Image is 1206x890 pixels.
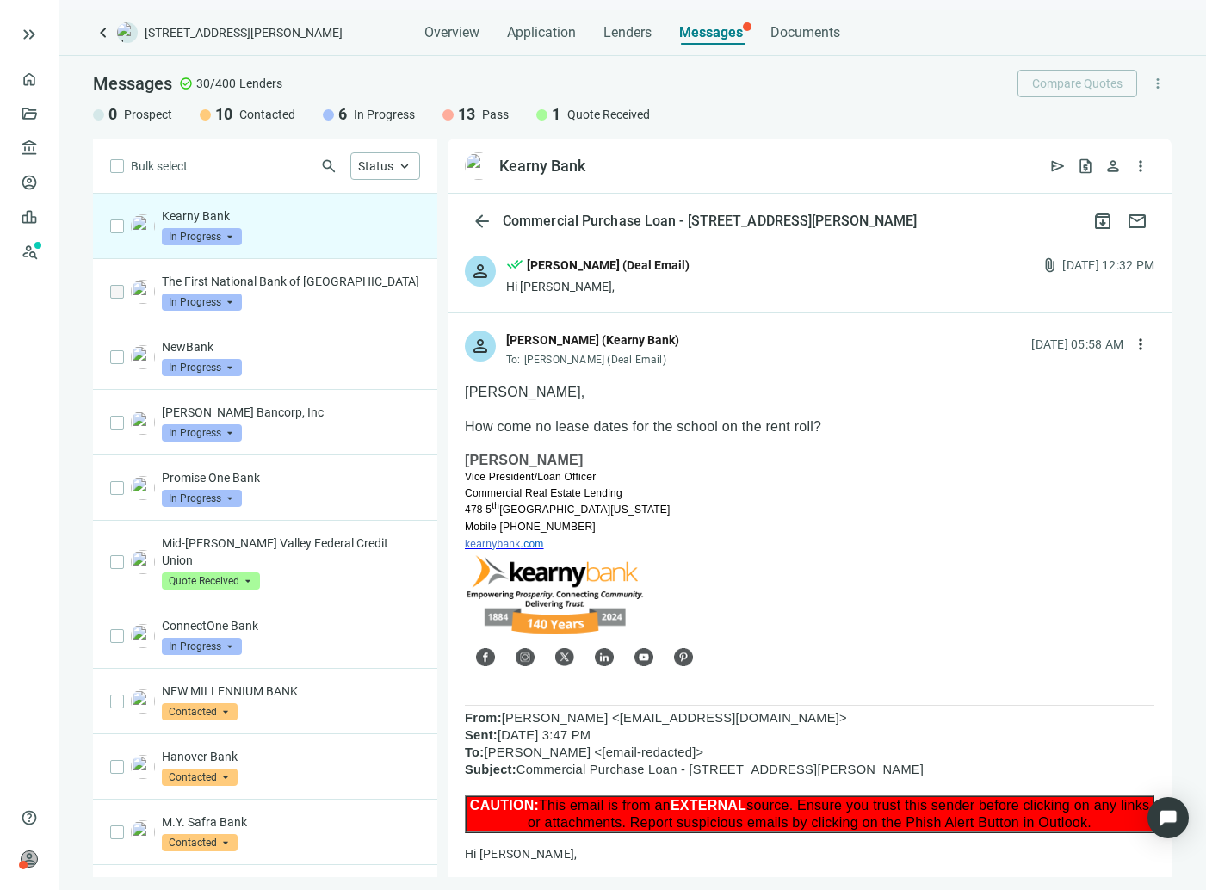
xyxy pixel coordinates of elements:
[162,359,242,376] span: In Progress
[21,809,38,826] span: help
[1031,335,1123,354] div: [DATE] 05:58 AM
[162,535,420,569] p: Mid-[PERSON_NAME] Valley Federal Credit Union
[470,261,491,281] span: person
[162,273,420,290] p: The First National Bank of [GEOGRAPHIC_DATA]
[338,104,347,125] span: 6
[1044,152,1072,180] button: send
[21,850,38,868] span: person
[131,411,155,435] img: 379a8726-9a6f-4dbe-b729-cd77c4aec963
[1132,336,1149,353] span: more_vert
[162,572,260,590] span: Quote Received
[162,469,420,486] p: Promise One Bank
[108,104,117,125] span: 0
[21,139,33,157] span: account_balance
[19,24,40,45] button: keyboard_double_arrow_right
[499,156,585,176] div: Kearny Bank
[1127,152,1154,180] button: more_vert
[162,294,242,311] span: In Progress
[506,256,523,278] span: done_all
[506,353,679,367] div: To:
[117,22,138,43] img: deal-logo
[196,75,236,92] span: 30/400
[215,104,232,125] span: 10
[1062,256,1154,275] div: [DATE] 12:32 PM
[162,703,238,720] span: Contacted
[524,354,666,366] span: [PERSON_NAME] (Deal Email)
[472,211,492,232] span: arrow_back
[603,24,652,41] span: Lenders
[458,104,475,125] span: 13
[131,157,188,176] span: Bulk select
[162,617,420,634] p: ConnectOne Bank
[162,769,238,786] span: Contacted
[162,748,420,765] p: Hanover Bank
[506,278,690,295] div: Hi [PERSON_NAME],
[397,158,412,174] span: keyboard_arrow_up
[179,77,193,90] span: check_circle
[1077,158,1094,175] span: request_quote
[162,228,242,245] span: In Progress
[507,24,576,41] span: Application
[1144,70,1172,97] button: more_vert
[482,106,509,123] span: Pass
[1147,797,1189,838] div: Open Intercom Messenger
[1099,152,1127,180] button: person
[470,336,491,356] span: person
[162,638,242,655] span: In Progress
[506,331,679,349] div: [PERSON_NAME] (Kearny Bank)
[320,158,337,175] span: search
[162,834,238,851] span: Contacted
[131,820,155,844] img: 54094a16-3971-4677-bfc6-83738ad80086
[162,813,420,831] p: M.Y. Safra Bank
[770,24,840,41] span: Documents
[567,106,650,123] span: Quote Received
[131,214,155,238] img: 485b220d-9334-4cd8-8bbb-dc98a7004dc4
[162,404,420,421] p: [PERSON_NAME] Bancorp, Inc
[1042,256,1059,274] span: attach_file
[93,73,172,94] span: Messages
[1092,211,1113,232] span: archive
[93,22,114,43] a: keyboard_arrow_left
[239,106,295,123] span: Contacted
[552,104,560,125] span: 1
[1017,70,1137,97] button: Compare Quotes
[465,152,492,180] img: 485b220d-9334-4cd8-8bbb-dc98a7004dc4
[1072,152,1099,180] button: request_quote
[162,490,242,507] span: In Progress
[679,24,743,40] span: Messages
[1085,204,1120,238] button: archive
[124,106,172,123] span: Prospect
[465,204,499,238] button: arrow_back
[1127,211,1147,232] span: mail
[131,345,155,369] img: 0d214398-132e-4252-a35a-4fbe3164cb0d
[499,213,921,230] div: Commercial Purchase Loan - [STREET_ADDRESS][PERSON_NAME]
[131,550,155,574] img: 563dcf8c-120d-4ca5-b37b-3c2d43bc0f84
[131,280,155,304] img: 8383edaf-8815-42a2-b72f-540a665a07ad
[239,75,282,92] span: Lenders
[131,755,155,779] img: 5be5767b-4aed-4388-91a7-2d0d96412b29
[145,24,343,41] span: [STREET_ADDRESS][PERSON_NAME]
[424,24,479,41] span: Overview
[1127,331,1154,358] button: more_vert
[162,207,420,225] p: Kearny Bank
[527,256,690,275] div: [PERSON_NAME] (Deal Email)
[131,476,155,500] img: 837e6f20-7e8b-4d45-810b-459a7a5dba37
[1132,158,1149,175] span: more_vert
[162,424,242,442] span: In Progress
[1150,76,1166,91] span: more_vert
[354,106,415,123] span: In Progress
[131,624,155,648] img: ead3dc80-8f2e-4d6b-b593-baad760150fb.png
[162,338,420,355] p: NewBank
[1120,204,1154,238] button: mail
[131,689,155,714] img: 25c27443-546c-4a82-a383-5f6c26716530
[358,159,393,173] span: Status
[162,683,420,700] p: NEW MILLENNIUM BANK
[1104,158,1122,175] span: person
[1049,158,1067,175] span: send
